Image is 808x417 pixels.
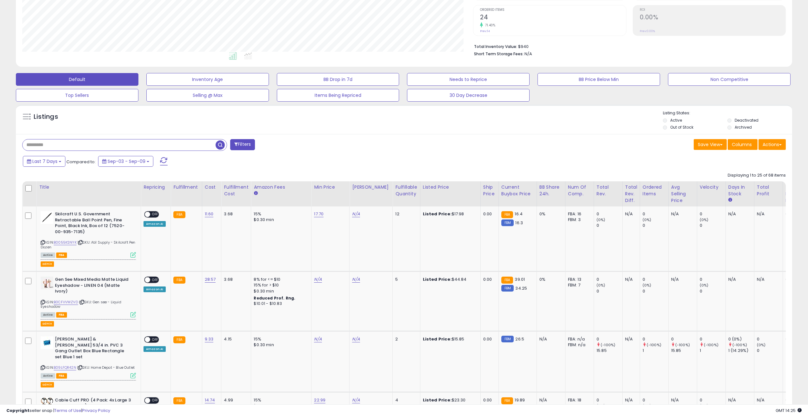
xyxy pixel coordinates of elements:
div: Amazon AI [144,346,166,352]
a: 28.57 [205,276,216,283]
img: 31fVIpNJ59L._SL40_.jpg [41,336,53,349]
div: FBM: 3 [568,217,589,223]
div: Ship Price [483,184,496,197]
span: All listings currently available for purchase on Amazon [41,252,55,258]
small: FBA [173,277,185,284]
img: 21olF4liEzL._SL40_.jpg [41,211,53,224]
span: 19.89 [515,397,525,403]
b: Listed Price: [423,336,452,342]
a: Privacy Policy [82,407,110,414]
div: 0 [643,397,668,403]
div: Displaying 1 to 25 of 68 items [728,172,786,178]
div: FBA: n/a [568,336,589,342]
a: N/A [352,276,360,283]
span: 16.3 [515,220,523,226]
span: 16.4 [515,211,523,217]
a: 17.70 [314,211,324,217]
div: N/A [757,397,778,403]
div: Fulfillment Cost [224,184,248,197]
div: Num of Comp. [568,184,591,197]
label: Out of Stock [670,124,693,130]
span: Compared to: [66,159,96,165]
div: N/A [757,277,778,282]
button: Columns [728,139,758,150]
div: N/A [728,211,749,217]
span: | SKU: Ab1 Supply - Skilcraft Pen Dozen [41,240,136,249]
div: 0.00 [785,336,796,342]
div: 0 [700,397,725,403]
p: Listing States: [663,110,792,116]
div: Min Price [314,184,347,191]
div: Total Profit Diff. [785,184,798,204]
div: 0.00 [483,211,494,217]
small: FBA [501,397,513,404]
small: FBA [173,397,185,404]
div: ASIN: [41,277,136,317]
small: FBA [173,336,185,343]
small: Days In Stock. [728,197,732,203]
button: Selling @ Max [146,89,269,102]
a: N/A [352,397,360,403]
div: Total Rev. [597,184,620,197]
small: FBA [173,211,185,218]
a: B09LFQR42N [54,365,76,370]
b: Short Term Storage Fees: [474,51,524,57]
button: admin [41,321,54,326]
button: admin [41,382,54,387]
div: $15.85 [423,336,476,342]
small: (-100%) [732,342,747,347]
button: admin [41,261,54,267]
div: Fulfillment [173,184,199,191]
b: [PERSON_NAME] & [PERSON_NAME] 53/4 in. PVC 3 Gang Outlet Box Blue Rectangle set Blue 1 set [55,336,132,361]
div: 0 [643,277,668,282]
div: 12 [395,211,415,217]
div: 0.00 [785,397,796,403]
div: Days In Stock [728,184,751,197]
small: (0%) [643,283,651,288]
span: ROI [640,8,785,12]
div: Velocity [700,184,723,191]
span: | SKU: Home Depot - Blue Outlet [77,365,135,370]
span: OFF [150,337,160,342]
small: (-100%) [601,342,615,347]
b: Gen See Mixed Media Matte Liquid Eyeshadow - LINEN 04 (Matte Ivory) [55,277,132,296]
div: Amazon Fees [254,184,309,191]
div: 15% [254,397,306,403]
div: $17.98 [423,211,476,217]
div: $23.30 [423,397,476,403]
div: N/A [671,397,692,403]
button: Default [16,73,138,86]
div: N/A [625,336,635,342]
div: Ordered Items [643,184,666,197]
small: (-100%) [647,342,661,347]
span: OFF [150,212,160,217]
span: 34.25 [515,285,527,291]
div: 2 [395,336,415,342]
div: 8% for <= $10 [254,277,306,282]
div: 0 (0%) [728,336,754,342]
div: 0.00 [785,211,796,217]
div: 0 [643,288,668,294]
button: Sep-03 - Sep-09 [98,156,153,167]
div: ASIN: [41,336,136,378]
span: 2025-09-17 14:25 GMT [776,407,802,414]
div: N/A [757,211,778,217]
div: Repricing [144,184,168,191]
div: FBA: 18 [568,397,589,403]
div: Total Profit [757,184,780,197]
div: 3.68 [224,211,246,217]
div: 0 [700,288,725,294]
div: N/A [625,397,635,403]
small: FBM [501,219,514,226]
div: 4.99 [224,397,246,403]
div: Title [39,184,138,191]
button: Needs to Reprice [407,73,530,86]
div: FBA: 16 [568,211,589,217]
h2: 0.00% [640,14,785,22]
button: Top Sellers [16,89,138,102]
button: Filters [230,139,255,150]
label: Active [670,118,682,123]
b: Listed Price: [423,211,452,217]
div: 0 [700,223,725,228]
small: (0%) [597,283,605,288]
